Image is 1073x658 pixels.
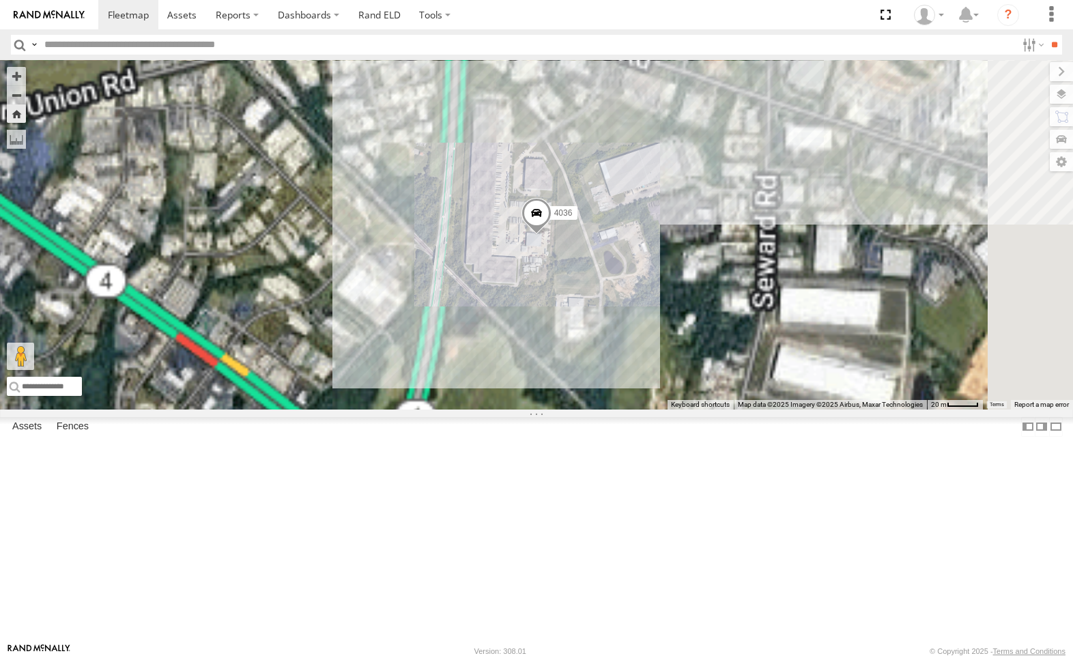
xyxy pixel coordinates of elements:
[997,4,1019,26] i: ?
[1035,417,1048,437] label: Dock Summary Table to the Right
[738,401,923,408] span: Map data ©2025 Imagery ©2025 Airbus, Maxar Technologies
[554,208,573,218] span: 4036
[931,401,947,408] span: 20 m
[50,417,96,436] label: Fences
[7,343,34,370] button: Drag Pegman onto the map to open Street View
[1021,417,1035,437] label: Dock Summary Table to the Left
[5,417,48,436] label: Assets
[7,130,26,149] label: Measure
[671,400,730,410] button: Keyboard shortcuts
[1017,35,1046,55] label: Search Filter Options
[14,10,85,20] img: rand-logo.svg
[993,647,1065,655] a: Terms and Conditions
[7,104,26,123] button: Zoom Home
[8,644,70,658] a: Visit our Website
[7,85,26,104] button: Zoom out
[909,5,949,25] div: Mike Seta
[990,402,1004,407] a: Terms (opens in new tab)
[927,400,983,410] button: Map Scale: 20 m per 43 pixels
[7,67,26,85] button: Zoom in
[29,35,40,55] label: Search Query
[930,647,1065,655] div: © Copyright 2025 -
[1014,401,1069,408] a: Report a map error
[474,647,526,655] div: Version: 308.01
[1050,152,1073,171] label: Map Settings
[1049,417,1063,437] label: Hide Summary Table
